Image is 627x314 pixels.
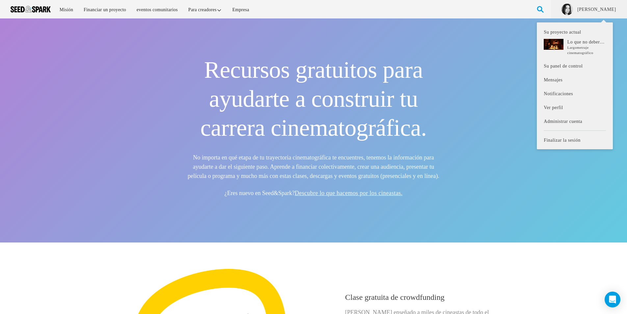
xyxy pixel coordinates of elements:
a: Empresa [228,3,254,17]
img: f53dd35a1fda60a8.jpg [562,4,573,15]
font: Mensajes [544,77,562,82]
a: Su proyecto actual Lo que no debería ser Largometraje cinematográfico [537,25,613,59]
a: [PERSON_NAME] [577,6,616,13]
a: Finalizar la sesión [537,133,613,147]
a: Misión [55,3,78,17]
font: [PERSON_NAME] [577,7,616,12]
font: Su proyecto actual [544,30,581,35]
font: Lo que no debería ser [567,40,611,44]
font: Clase gratuita de crowdfunding [345,293,445,301]
font: eventos comunitarios [137,7,178,12]
font: Misión [60,7,73,12]
img: 289251180c625520.png [544,39,563,50]
a: Para creadores [184,3,226,17]
a: Descubre lo que hacemos por los cineastas. [295,190,403,196]
a: Notificaciones [537,87,613,100]
a: Administrar cuenta [537,114,613,128]
font: Empresa [232,7,249,12]
a: Mensajes [537,73,613,87]
font: No importa en qué etapa de tu trayectoria cinematográfica te encuentres, tenemos la información p... [188,154,439,179]
a: Financiar un proyecto [79,3,131,17]
font: Recursos gratuitos para ayudarte a construir tu carrera cinematográfica. [200,57,427,141]
font: Largometraje cinematográfico [567,45,593,54]
font: ¿Eres nuevo en Seed&Spark? [224,190,295,196]
font: Notificaciones [544,91,573,96]
font: Administrar cuenta [544,119,582,124]
font: Financiar un proyecto [84,7,126,12]
div: Open Intercom Messenger [605,292,620,307]
font: Su panel de control [544,63,583,68]
font: Ver perfil [544,105,563,110]
a: Su panel de control [537,59,613,73]
a: Ver perfil [537,100,613,114]
img: Semilla y chispa [11,6,51,13]
font: Finalizar la sesión [544,138,580,143]
a: eventos comunitarios [132,3,182,17]
font: Para creadores [188,7,217,12]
